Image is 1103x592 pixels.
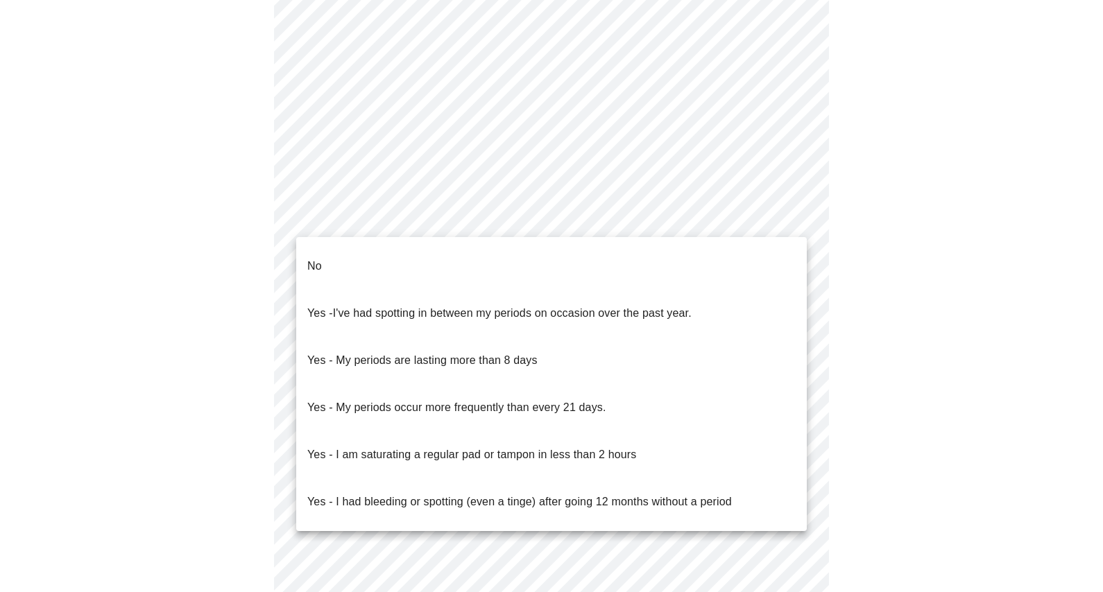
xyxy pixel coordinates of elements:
p: Yes - [307,305,692,322]
span: I've had spotting in between my periods on occasion over the past year. [333,307,692,319]
p: No [307,258,322,275]
p: Yes - My periods are lasting more than 8 days [307,352,538,369]
p: Yes - I had bleeding or spotting (even a tinge) after going 12 months without a period [307,494,732,510]
p: Yes - My periods occur more frequently than every 21 days. [307,399,606,416]
p: Yes - I am saturating a regular pad or tampon in less than 2 hours [307,446,636,463]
